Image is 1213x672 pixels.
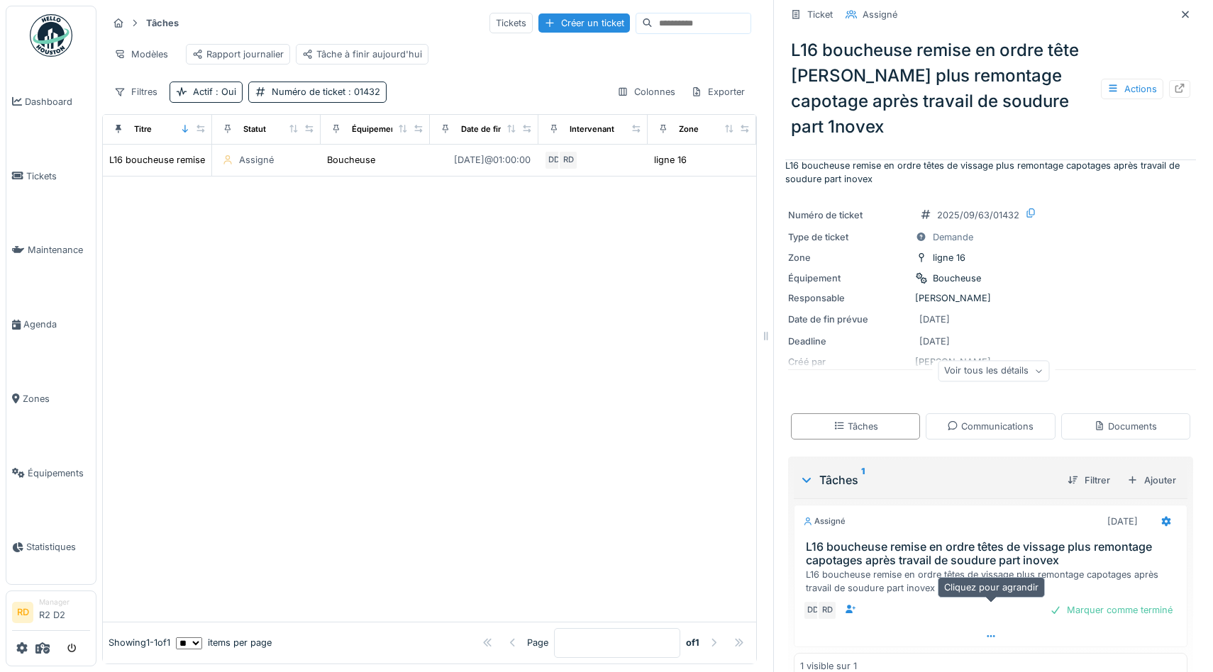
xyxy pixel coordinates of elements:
[788,313,909,326] div: Date de fin prévue
[23,392,90,405] span: Zones
[28,466,90,480] span: Équipements
[785,159,1196,186] p: L16 boucheuse remise en ordre têtes de vissage plus remontage capotages après travail de soudure ...
[803,600,823,620] div: DD
[327,153,375,167] div: Boucheuse
[1094,420,1157,433] div: Documents
[685,82,751,102] div: Exporter
[919,335,950,348] div: [DATE]
[140,16,184,30] strong: Tâches
[192,47,284,61] div: Rapport journalier
[26,169,90,183] span: Tickets
[806,568,1181,595] div: L16 boucheuse remise en ordre têtes de vissage plus remontage capotages après travail de soudure ...
[527,636,548,649] div: Page
[788,335,909,348] div: Deadline
[6,436,96,510] a: Équipements
[12,602,33,623] li: RD
[938,361,1049,381] div: Voir tous les détails
[799,471,1056,488] div: Tâches
[108,44,175,65] div: Modèles
[39,597,90,607] div: Manager
[6,510,96,585] a: Statistiques
[919,313,950,326] div: [DATE]
[134,123,152,135] div: Titre
[788,208,909,222] div: Numéro de ticket
[28,243,90,257] span: Maintenance
[1101,79,1163,99] div: Actions
[272,85,380,99] div: Numéro de ticket
[345,86,380,97] span: : 01432
[788,291,1193,305] div: [PERSON_NAME]
[193,85,236,99] div: Actif
[1107,515,1138,528] div: [DATE]
[239,153,274,167] div: Assigné
[933,230,973,244] div: Demande
[938,577,1045,598] div: Cliquez pour agrandir
[679,123,699,135] div: Zone
[25,95,90,108] span: Dashboard
[807,8,833,21] div: Ticket
[6,65,96,139] a: Dashboard
[863,8,897,21] div: Assigné
[213,86,236,97] span: : Oui
[817,600,837,620] div: RD
[1121,471,1182,490] div: Ajouter
[538,13,630,33] div: Créer un ticket
[1062,471,1116,490] div: Filtrer
[454,153,531,167] div: [DATE] @ 01:00:00
[461,123,538,135] div: Date de fin planifiée
[686,636,699,649] strong: of 1
[6,213,96,288] a: Maintenance
[243,123,266,135] div: Statut
[788,271,909,285] div: Équipement
[39,597,90,627] li: R2 D2
[947,420,1034,433] div: Communications
[933,271,981,285] div: Boucheuse
[6,287,96,362] a: Agenda
[12,597,90,631] a: RD ManagerR2 D2
[558,150,578,170] div: RD
[489,13,533,33] div: Tickets
[803,515,846,527] div: Assigné
[788,251,909,264] div: Zone
[1044,600,1178,620] div: Marquer comme terminé
[833,420,878,433] div: Tâches
[933,251,965,264] div: ligne 16
[6,139,96,213] a: Tickets
[806,540,1181,567] h3: L16 boucheuse remise en ordre têtes de vissage plus remontage capotages après travail de soudure ...
[785,32,1196,145] div: L16 boucheuse remise en ordre tête [PERSON_NAME] plus remontage capotage après travail de soudure...
[544,150,564,170] div: DD
[30,14,72,57] img: Badge_color-CXgf-gQk.svg
[109,153,594,167] div: L16 boucheuse remise en ordre têtes de vissage plus remontage capotages après travail de soudure ...
[352,123,399,135] div: Équipement
[861,471,865,488] sup: 1
[570,123,614,135] div: Intervenant
[6,362,96,436] a: Zones
[654,153,687,167] div: ligne 16
[26,540,90,554] span: Statistiques
[611,82,682,102] div: Colonnes
[937,208,1019,222] div: 2025/09/63/01432
[108,82,164,102] div: Filtres
[176,636,272,649] div: items per page
[302,47,422,61] div: Tâche à finir aujourd'hui
[788,291,909,305] div: Responsable
[788,230,909,244] div: Type de ticket
[23,318,90,331] span: Agenda
[109,636,170,649] div: Showing 1 - 1 of 1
